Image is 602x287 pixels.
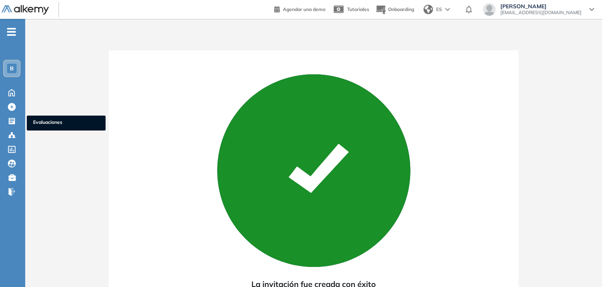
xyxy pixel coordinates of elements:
img: arrow [445,8,450,11]
span: Onboarding [388,6,414,12]
i: - [7,31,16,33]
button: Onboarding [375,1,414,18]
span: Evaluaciones [33,119,99,127]
span: Agendar una demo [283,6,325,12]
span: B [10,65,14,72]
a: Agendar una demo [274,4,325,13]
img: Logo [2,5,49,15]
span: [PERSON_NAME] [500,3,582,9]
span: Tutoriales [347,6,369,12]
img: world [424,5,433,14]
span: [EMAIL_ADDRESS][DOMAIN_NAME] [500,9,582,16]
span: ES [436,6,442,13]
